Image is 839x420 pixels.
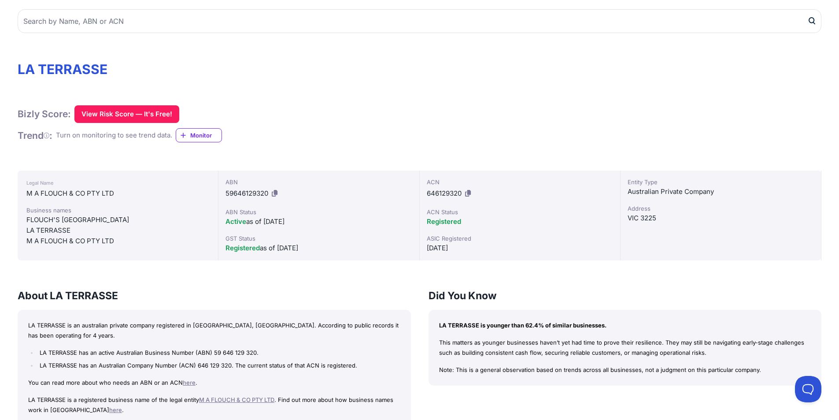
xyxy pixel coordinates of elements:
[28,378,400,388] p: You can read more about who needs an ABN or an ACN .
[74,105,179,123] button: View Risk Score — It's Free!
[429,289,822,303] h3: Did You Know
[26,225,209,236] div: LA TERRASSE
[26,236,209,246] div: M A FLOUCH & CO PTY LTD
[37,348,400,358] li: LA TERRASSE has an active Australian Business Number (ABN) 59 646 129 320.
[427,208,613,216] div: ACN Status
[28,320,400,341] p: LA TERRASSE is an australian private company registered in [GEOGRAPHIC_DATA], [GEOGRAPHIC_DATA]. ...
[37,361,400,371] li: LA TERRASSE has an Australian Company Number (ACN) 646 129 320. The current status of that ACN is...
[56,130,172,141] div: Turn on monitoring to see trend data.
[795,376,821,402] iframe: Toggle Customer Support
[427,243,613,253] div: [DATE]
[183,379,196,386] a: here
[225,244,260,252] span: Registered
[26,188,209,199] div: M A FLOUCH & CO PTY LTD
[427,217,461,226] span: Registered
[225,189,268,197] span: 59646129320
[427,234,613,243] div: ASIC Registered
[26,178,209,188] div: Legal Name
[28,395,400,415] p: LA TERRASSE is a registered business name of the legal entity . Find out more about how business ...
[427,189,462,197] span: 646129320
[26,215,209,225] div: FLOUCH'S [GEOGRAPHIC_DATA]
[628,204,814,213] div: Address
[190,131,222,140] span: Monitor
[225,208,412,216] div: ABN Status
[199,396,274,403] a: M A FLOUCH & CO PTY LTD
[176,128,222,142] a: Monitor
[225,234,412,243] div: GST Status
[18,130,52,141] h1: Trend :
[26,206,209,215] div: Business names
[18,289,411,303] h3: About LA TERRASSE
[427,178,613,186] div: ACN
[18,108,71,120] h1: Bizly Score:
[225,178,412,186] div: ABN
[439,320,811,331] p: LA TERRASSE is younger than 62.4% of similar businesses.
[628,186,814,197] div: Australian Private Company
[439,338,811,358] p: This matters as younger businesses haven’t yet had time to prove their resilience. They may still...
[225,243,412,253] div: as of [DATE]
[109,406,122,413] a: here
[225,217,246,226] span: Active
[18,61,821,77] h1: LA TERRASSE
[628,213,814,223] div: VIC 3225
[225,216,412,227] div: as of [DATE]
[18,9,821,33] input: Search by Name, ABN or ACN
[628,178,814,186] div: Entity Type
[439,365,811,375] p: Note: This is a general observation based on trends across all businesses, not a judgment on this...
